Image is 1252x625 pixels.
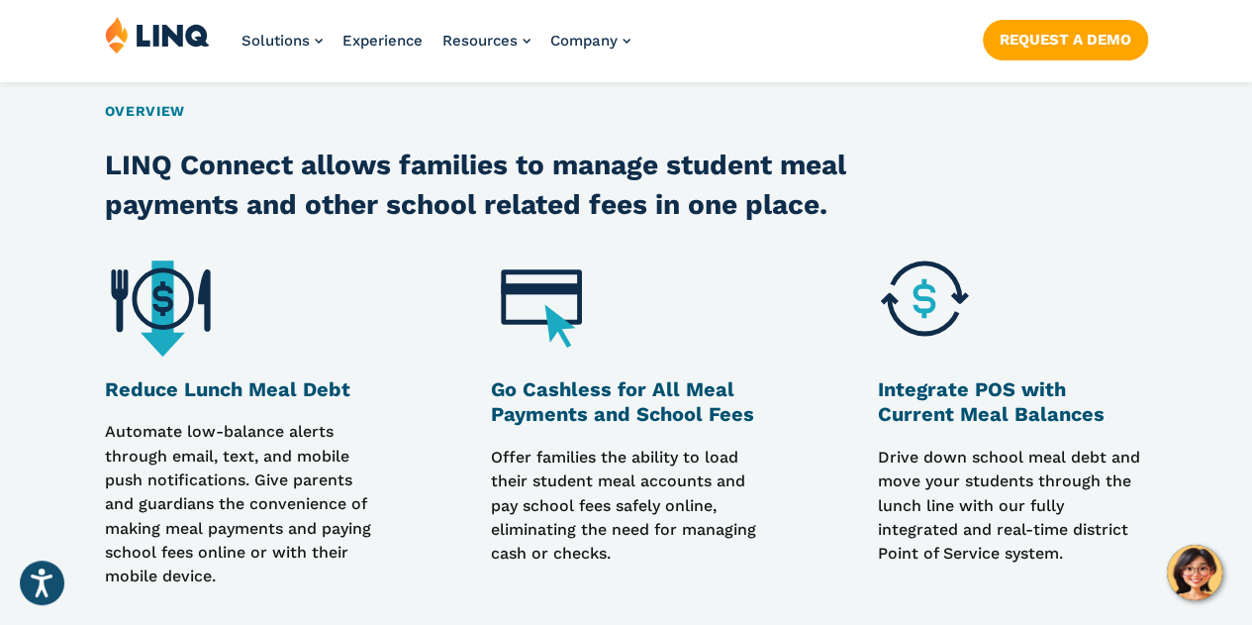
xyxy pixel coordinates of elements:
[442,32,518,50] span: Resources
[105,146,880,225] h2: LINQ Connect allows families to manage student meal payments and other school related fees in one...
[442,32,530,50] a: Resources
[878,377,1147,428] h3: Integrate POS with Current Meal Balances
[241,32,323,50] a: Solutions
[550,32,630,50] a: Company
[105,16,210,53] img: LINQ | K‑12 Software
[105,101,1148,122] h2: Overview
[342,32,423,50] a: Experience
[983,16,1148,59] nav: Button Navigation
[491,446,760,589] p: Offer families the ability to load their student meal accounts and pay school fees safely online,...
[105,377,374,403] h3: Reduce Lunch Meal Debt
[105,420,374,588] p: Automate low-balance alerts through email, text, and mobile push notifications. Give parents and ...
[241,16,630,81] nav: Primary Navigation
[983,20,1148,59] a: Request a Demo
[491,377,760,428] h3: Go Cashless for All Meal Payments and School Fees
[1167,545,1222,600] button: Hello, have a question? Let’s chat.
[550,32,618,50] span: Company
[878,446,1147,589] p: Drive down school meal debt and move your students through the lunch line with our fully integrat...
[241,32,310,50] span: Solutions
